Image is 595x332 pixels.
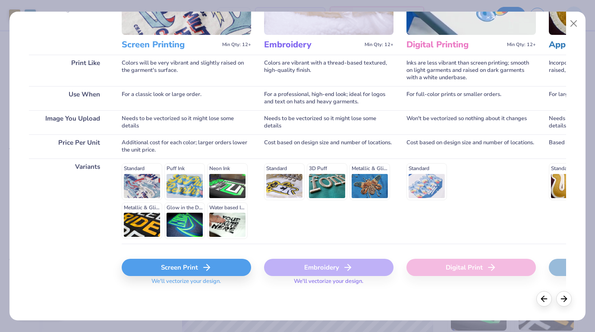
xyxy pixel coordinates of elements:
[264,134,394,158] div: Cost based on design size and number of locations.
[29,86,109,110] div: Use When
[122,259,251,276] div: Screen Print
[406,110,536,134] div: Won't be vectorized so nothing about it changes
[264,86,394,110] div: For a professional, high-end look; ideal for logos and text on hats and heavy garments.
[507,42,536,48] span: Min Qty: 12+
[264,110,394,134] div: Needs to be vectorized so it might lose some details
[29,158,109,244] div: Variants
[29,134,109,158] div: Price Per Unit
[29,6,109,13] p: You can change this later.
[406,39,504,50] h3: Digital Printing
[264,259,394,276] div: Embroidery
[406,55,536,86] div: Inks are less vibrant than screen printing; smooth on light garments and raised on dark garments ...
[122,110,251,134] div: Needs to be vectorized so it might lose some details
[406,86,536,110] div: For full-color prints or smaller orders.
[122,39,219,50] h3: Screen Printing
[222,42,251,48] span: Min Qty: 12+
[264,55,394,86] div: Colors are vibrant with a thread-based textured, high-quality finish.
[29,110,109,134] div: Image You Upload
[406,259,536,276] div: Digital Print
[566,16,582,32] button: Close
[122,55,251,86] div: Colors will be very vibrant and slightly raised on the garment's surface.
[264,39,361,50] h3: Embroidery
[290,278,367,290] span: We'll vectorize your design.
[122,86,251,110] div: For a classic look or large order.
[29,55,109,86] div: Print Like
[148,278,224,290] span: We'll vectorize your design.
[365,42,394,48] span: Min Qty: 12+
[122,134,251,158] div: Additional cost for each color; larger orders lower the unit price.
[406,134,536,158] div: Cost based on design size and number of locations.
